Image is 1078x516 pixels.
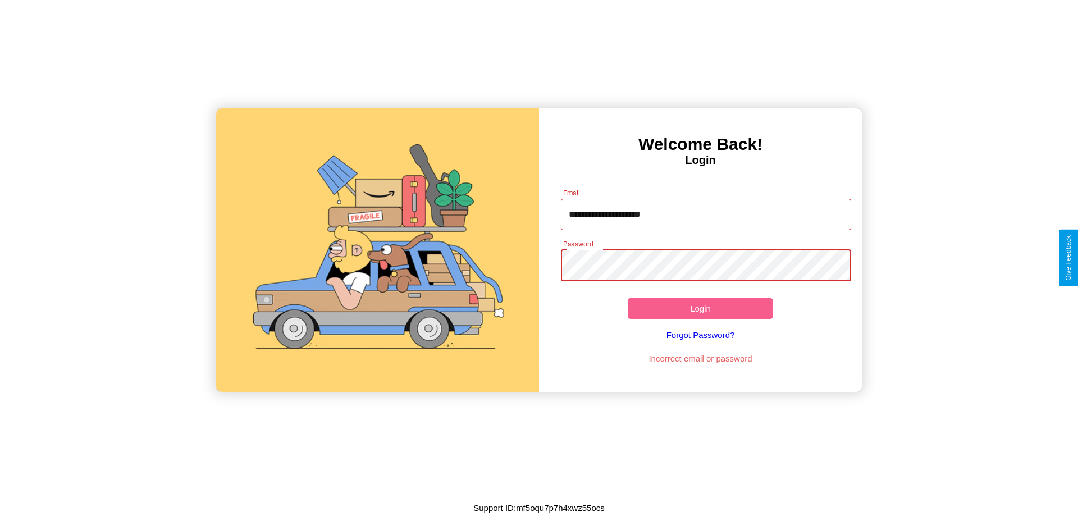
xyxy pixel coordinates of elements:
p: Incorrect email or password [555,351,846,366]
label: Password [563,239,593,249]
h3: Welcome Back! [539,135,862,154]
h4: Login [539,154,862,167]
img: gif [216,108,539,392]
label: Email [563,188,581,198]
p: Support ID: mf5oqu7p7h4xwz55ocs [473,500,604,515]
button: Login [628,298,773,319]
a: Forgot Password? [555,319,846,351]
div: Give Feedback [1065,235,1072,281]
